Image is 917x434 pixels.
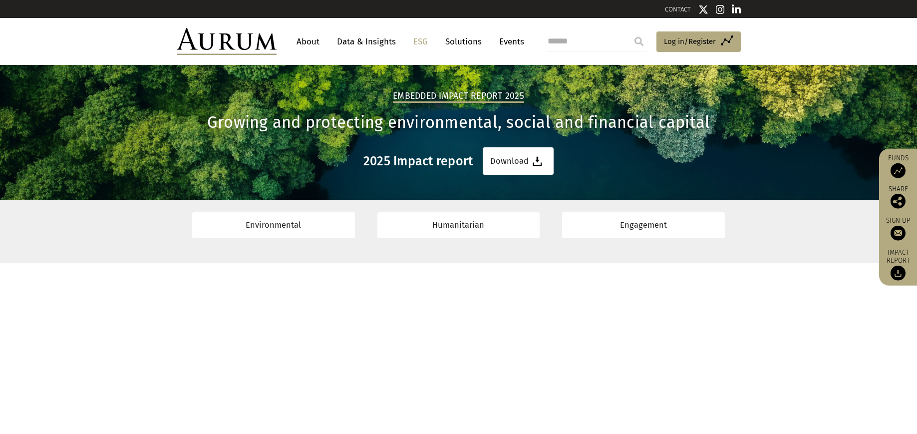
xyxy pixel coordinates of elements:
a: Events [494,32,524,51]
img: Twitter icon [698,4,708,14]
img: Access Funds [891,163,906,178]
img: Aurum [177,28,277,55]
h1: Growing and protecting environmental, social and financial capital [177,113,741,132]
img: Share this post [891,193,906,208]
img: Sign up to our newsletter [891,225,906,240]
a: ESG [408,32,433,51]
img: Linkedin icon [732,4,741,14]
a: Sign up [884,216,912,240]
a: Impact report [884,248,912,281]
div: Share [884,185,912,208]
span: Log in/Register [664,35,716,47]
a: Download [483,147,554,175]
h2: Embedded Impact report 2025 [393,91,524,103]
a: CONTACT [665,5,691,13]
a: Log in/Register [656,31,741,52]
input: Submit [629,31,649,51]
a: Funds [884,153,912,178]
a: About [292,32,324,51]
img: Instagram icon [716,4,725,14]
a: Humanitarian [377,212,540,238]
a: Engagement [562,212,725,238]
a: Environmental [192,212,355,238]
a: Solutions [440,32,487,51]
h3: 2025 Impact report [363,154,473,169]
a: Data & Insights [332,32,401,51]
